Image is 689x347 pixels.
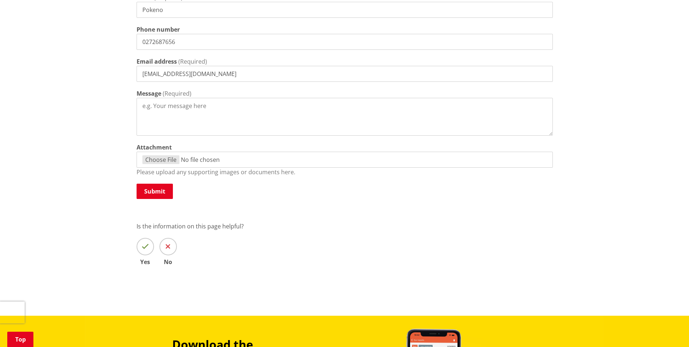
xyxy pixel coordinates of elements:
[137,259,154,265] span: Yes
[159,259,177,265] span: No
[137,143,172,152] label: Attachment
[137,184,173,199] button: Submit
[656,316,682,343] iframe: Messenger Launcher
[137,66,553,82] input: e.g. info@waidc.govt.nz
[137,25,180,34] label: Phone number
[7,332,33,347] a: Top
[137,34,553,50] input: e.g. 0800 492 452
[137,89,161,98] label: Message
[163,89,191,97] span: (Required)
[137,168,553,176] p: Please upload any supporting images or documents here.
[137,152,553,168] input: file
[137,57,177,66] label: Email address
[137,222,553,231] p: Is the information on this page helpful?
[178,57,207,65] span: (Required)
